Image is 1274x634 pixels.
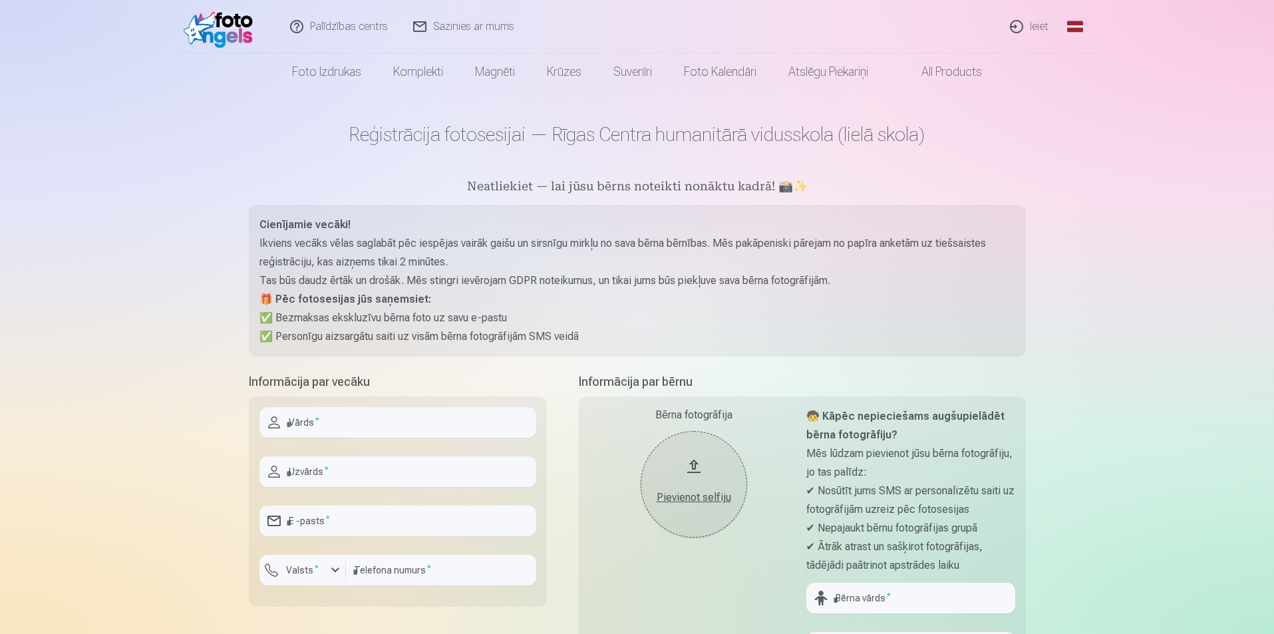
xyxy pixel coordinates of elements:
[281,563,324,577] label: Valsts
[249,122,1026,146] h1: Reģistrācija fotosesijai — Rīgas Centra humanitārā vidusskola (lielā skola)
[589,407,798,423] div: Bērna fotogrāfija
[184,5,260,48] img: /fa1
[259,327,1015,346] p: ✅ Personīgu aizsargātu saiti uz visām bērna fotogrāfijām SMS veidā
[597,53,668,90] a: Suvenīri
[806,519,1015,538] p: ✔ Nepajaukt bērnu fotogrāfijas grupā
[806,482,1015,519] p: ✔ Nosūtīt jums SMS ar personalizētu saiti uz fotogrāfijām uzreiz pēc fotosesijas
[579,373,1026,391] h5: Informācija par bērnu
[259,293,431,305] strong: 🎁 Pēc fotosesijas jūs saņemsiet:
[377,53,459,90] a: Komplekti
[459,53,531,90] a: Magnēti
[249,178,1026,197] h5: Neatliekiet — lai jūsu bērns noteikti nonāktu kadrā! 📸✨
[259,555,346,585] button: Valsts*
[806,410,1005,441] strong: 🧒 Kāpēc nepieciešams augšupielādēt bērna fotogrāfiju?
[654,490,734,506] div: Pievienot selfiju
[641,431,747,538] button: Pievienot selfiju
[276,53,377,90] a: Foto izdrukas
[259,218,351,231] strong: Cienījamie vecāki!
[772,53,884,90] a: Atslēgu piekariņi
[668,53,772,90] a: Foto kalendāri
[806,444,1015,482] p: Mēs lūdzam pievienot jūsu bērna fotogrāfiju, jo tas palīdz:
[806,538,1015,575] p: ✔ Ātrāk atrast un sašķirot fotogrāfijas, tādējādi paātrinot apstrādes laiku
[259,234,1015,271] p: Ikviens vecāks vēlas saglabāt pēc iespējas vairāk gaišu un sirsnīgu mirkļu no sava bērna bērnības...
[259,309,1015,327] p: ✅ Bezmaksas ekskluzīvu bērna foto uz savu e-pastu
[531,53,597,90] a: Krūzes
[249,373,547,391] h5: Informācija par vecāku
[884,53,998,90] a: All products
[259,271,1015,290] p: Tas būs daudz ērtāk un drošāk. Mēs stingri ievērojam GDPR noteikumus, un tikai jums būs piekļuve ...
